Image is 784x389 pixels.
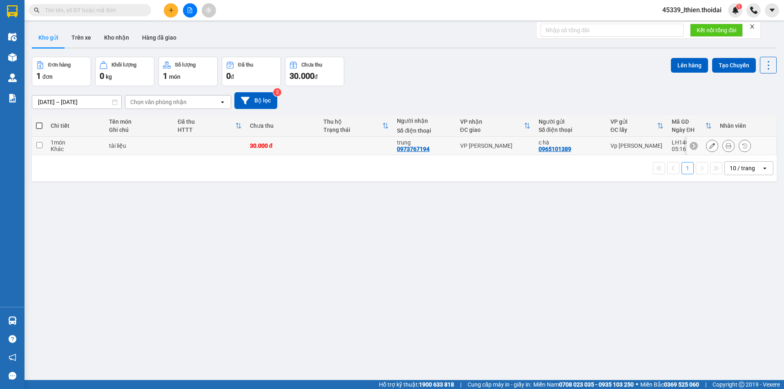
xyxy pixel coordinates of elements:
[285,57,344,86] button: Chưa thu30.000đ
[533,380,634,389] span: Miền Nam
[222,57,281,86] button: Đã thu0đ
[419,381,454,388] strong: 1900 633 818
[183,3,197,18] button: file-add
[672,127,705,133] div: Ngày ĐH
[610,127,657,133] div: ĐC lấy
[95,57,154,86] button: Khối lượng0kg
[720,122,772,129] div: Nhân viên
[750,7,757,14] img: phone-icon
[610,142,664,149] div: Vp [PERSON_NAME]
[712,58,756,73] button: Tạo Chuyến
[606,115,668,137] th: Toggle SortBy
[8,94,17,102] img: solution-icon
[175,62,196,68] div: Số lượng
[32,28,65,47] button: Kho gửi
[187,7,193,13] span: file-add
[379,380,454,389] span: Hỗ trợ kỹ thuật:
[164,3,178,18] button: plus
[539,139,602,146] div: c hà
[541,24,684,37] input: Nhập số tổng đài
[231,73,234,80] span: đ
[672,118,705,125] div: Mã GD
[226,71,231,81] span: 0
[664,381,699,388] strong: 0369 525 060
[106,73,112,80] span: kg
[202,3,216,18] button: aim
[238,62,253,68] div: Đã thu
[174,115,245,137] th: Toggle SortBy
[34,7,40,13] span: search
[7,5,18,18] img: logo-vxr
[109,127,170,133] div: Ghi chú
[8,53,17,62] img: warehouse-icon
[51,139,100,146] div: 1 món
[559,381,634,388] strong: 0708 023 035 - 0935 103 250
[109,142,170,149] div: tài liệu
[460,118,524,125] div: VP nhận
[736,4,742,9] sup: 1
[12,35,83,64] span: Chuyển phát nhanh: [GEOGRAPHIC_DATA] - [GEOGRAPHIC_DATA]
[169,73,180,80] span: món
[671,58,708,73] button: Lên hàng
[250,142,315,149] div: 30.000 đ
[539,118,602,125] div: Người gửi
[539,127,602,133] div: Số điện thoại
[48,62,71,68] div: Đơn hàng
[273,88,281,96] sup: 2
[460,380,461,389] span: |
[539,146,571,152] div: 0965101389
[9,353,16,361] span: notification
[739,382,744,387] span: copyright
[323,118,382,125] div: Thu hộ
[158,57,218,86] button: Số lượng1món
[730,164,755,172] div: 10 / trang
[163,71,167,81] span: 1
[100,71,104,81] span: 0
[65,28,98,47] button: Trên xe
[45,6,141,15] input: Tìm tên, số ĐT hoặc mã đơn
[323,127,382,133] div: Trạng thái
[319,115,393,137] th: Toggle SortBy
[85,55,134,63] span: LH1408250195
[8,316,17,325] img: warehouse-icon
[178,118,235,125] div: Đã thu
[111,62,136,68] div: Khối lượng
[9,372,16,380] span: message
[206,7,212,13] span: aim
[314,73,318,80] span: đ
[109,118,170,125] div: Tên món
[765,3,779,18] button: caret-down
[668,115,716,137] th: Toggle SortBy
[397,118,452,124] div: Người nhận
[130,98,187,106] div: Chọn văn phòng nhận
[456,115,535,137] th: Toggle SortBy
[234,92,277,109] button: Bộ lọc
[468,380,531,389] span: Cung cấp máy in - giấy in:
[397,139,452,146] div: trung
[749,24,755,29] span: close
[14,7,80,33] strong: CÔNG TY TNHH DỊCH VỤ DU LỊCH THỜI ĐẠI
[51,146,100,152] div: Khác
[640,380,699,389] span: Miền Bắc
[98,28,136,47] button: Kho nhận
[250,122,315,129] div: Chưa thu
[397,146,430,152] div: 0973767194
[737,4,740,9] span: 1
[8,73,17,82] img: warehouse-icon
[397,127,452,134] div: Số điện thoại
[178,127,235,133] div: HTTT
[42,73,53,80] span: đơn
[36,71,41,81] span: 1
[4,29,9,71] img: logo
[32,96,121,109] input: Select a date range.
[768,7,776,14] span: caret-down
[301,62,322,68] div: Chưa thu
[9,335,16,343] span: question-circle
[690,24,743,37] button: Kết nối tổng đài
[672,146,712,152] div: 05:16 [DATE]
[732,7,739,14] img: icon-new-feature
[168,7,174,13] span: plus
[32,57,91,86] button: Đơn hàng1đơn
[706,140,718,152] div: Sửa đơn hàng
[136,28,183,47] button: Hàng đã giao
